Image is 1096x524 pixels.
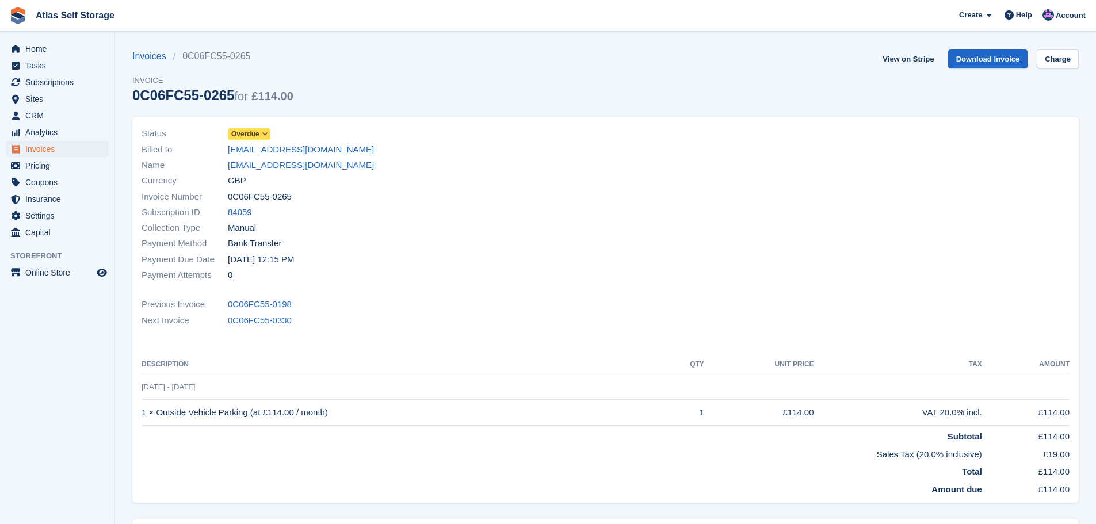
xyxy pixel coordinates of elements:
a: menu [6,265,109,281]
a: menu [6,108,109,124]
td: £19.00 [982,443,1070,461]
a: Atlas Self Storage [31,6,119,25]
span: Storefront [10,250,114,262]
th: Tax [814,355,982,374]
span: 0C06FC55-0265 [228,190,292,204]
span: 0 [228,269,232,282]
span: £114.00 [251,90,293,102]
th: QTY [665,355,704,374]
span: Payment Method [142,237,228,250]
td: £114.00 [982,479,1070,496]
img: Ryan Carroll [1042,9,1054,21]
span: Currency [142,174,228,188]
img: stora-icon-8386f47178a22dfd0bd8f6a31ec36ba5ce8667c1dd55bd0f319d3a0aa187defe.svg [9,7,26,24]
a: Download Invoice [948,49,1028,68]
td: 1 [665,400,704,426]
span: GBP [228,174,246,188]
span: Name [142,159,228,172]
span: Subscriptions [25,74,94,90]
span: Home [25,41,94,57]
a: 0C06FC55-0330 [228,314,292,327]
span: Status [142,127,228,140]
td: Sales Tax (20.0% inclusive) [142,443,982,461]
div: VAT 20.0% incl. [814,406,982,419]
a: 84059 [228,206,252,219]
td: £114.00 [704,400,814,426]
span: Create [959,9,982,21]
span: Help [1016,9,1032,21]
span: [DATE] - [DATE] [142,383,195,391]
a: Charge [1037,49,1079,68]
nav: breadcrumbs [132,49,293,63]
span: Online Store [25,265,94,281]
a: [EMAIL_ADDRESS][DOMAIN_NAME] [228,159,374,172]
span: Settings [25,208,94,224]
span: Invoices [25,141,94,157]
span: Insurance [25,191,94,207]
span: for [234,90,247,102]
a: menu [6,191,109,207]
span: Analytics [25,124,94,140]
th: Amount [982,355,1070,374]
strong: Amount due [931,484,982,494]
a: Overdue [228,127,270,140]
a: menu [6,74,109,90]
a: Preview store [95,266,109,280]
th: Description [142,355,665,374]
time: 2025-08-02 11:15:41 UTC [228,253,295,266]
strong: Subtotal [948,431,982,441]
strong: Total [962,466,982,476]
td: £114.00 [982,461,1070,479]
a: Invoices [132,49,173,63]
span: Tasks [25,58,94,74]
span: Invoice Number [142,190,228,204]
span: Payment Due Date [142,253,228,266]
a: [EMAIL_ADDRESS][DOMAIN_NAME] [228,143,374,156]
td: £114.00 [982,426,1070,443]
span: Capital [25,224,94,240]
span: Previous Invoice [142,298,228,311]
span: CRM [25,108,94,124]
span: Manual [228,221,256,235]
span: Pricing [25,158,94,174]
span: Subscription ID [142,206,228,219]
a: menu [6,224,109,240]
a: 0C06FC55-0198 [228,298,292,311]
a: menu [6,208,109,224]
td: 1 × Outside Vehicle Parking (at £114.00 / month) [142,400,665,426]
span: Bank Transfer [228,237,281,250]
span: Next Invoice [142,314,228,327]
span: Collection Type [142,221,228,235]
span: Payment Attempts [142,269,228,282]
a: menu [6,158,109,174]
a: menu [6,124,109,140]
a: menu [6,174,109,190]
a: menu [6,141,109,157]
span: Coupons [25,174,94,190]
span: Sites [25,91,94,107]
div: 0C06FC55-0265 [132,87,293,103]
th: Unit Price [704,355,814,374]
a: menu [6,58,109,74]
a: View on Stripe [878,49,938,68]
a: menu [6,91,109,107]
span: Account [1056,10,1086,21]
span: Overdue [231,129,259,139]
a: menu [6,41,109,57]
span: Invoice [132,75,293,86]
td: £114.00 [982,400,1070,426]
span: Billed to [142,143,228,156]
